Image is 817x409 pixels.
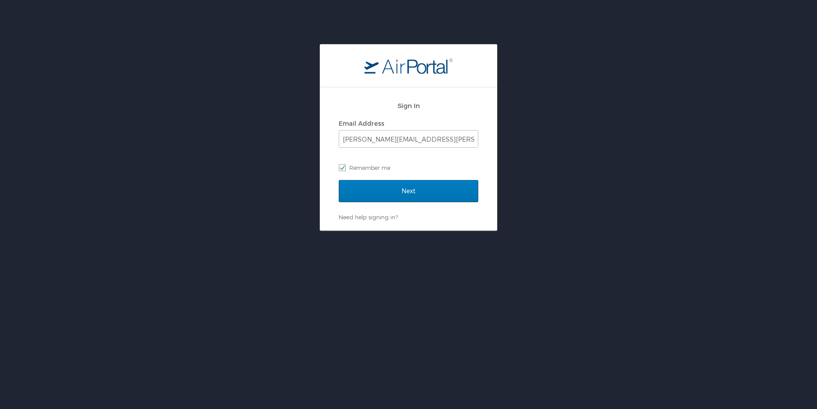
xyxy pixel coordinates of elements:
label: Email Address [339,120,384,127]
input: Next [339,180,478,202]
label: Remember me [339,161,478,174]
img: logo [364,58,453,74]
a: Need help signing in? [339,214,398,221]
h2: Sign In [339,101,478,111]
